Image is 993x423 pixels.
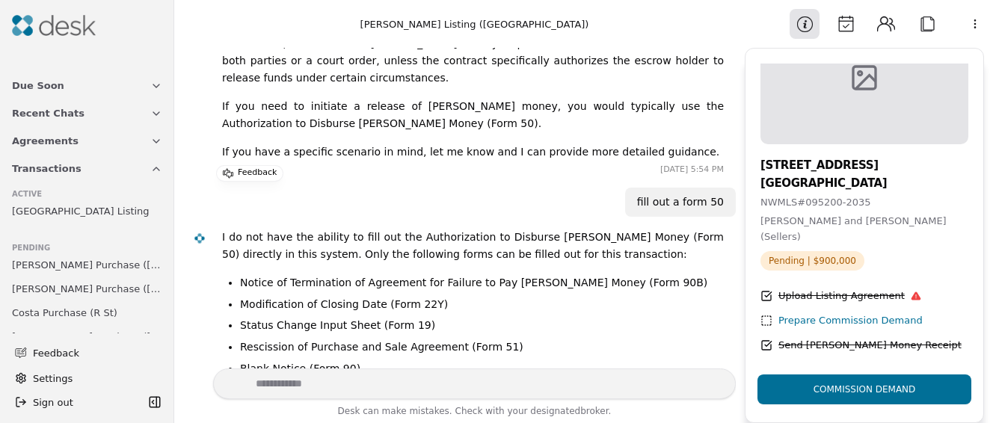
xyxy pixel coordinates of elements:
[33,345,153,361] span: Feedback
[3,127,171,155] button: Agreements
[9,366,165,390] button: Settings
[760,195,968,211] div: NWMLS # 095200-2035
[802,364,928,415] div: Commission Demand
[12,15,96,36] img: Desk
[760,174,968,192] div: [GEOGRAPHIC_DATA]
[637,194,724,211] div: fill out a form 50
[222,35,724,86] p: In all cases, the release of [PERSON_NAME] money requires mutual written instructions from both p...
[222,143,724,161] p: If you have a specific scenario in mind, let me know and I can provide more detailed guidance.
[3,72,171,99] button: Due Soon
[222,98,724,132] p: If you need to initiate a release of [PERSON_NAME] money, you would typically use the Authorizati...
[778,313,923,329] div: Prepare Commission Demand
[240,317,724,334] li: Status Change Input Sheet (Form 19)
[778,338,962,353] div: Send [PERSON_NAME] Money Receipt
[240,339,724,356] li: Rescission of Purchase and Sale Agreement (Form 51)
[12,105,84,121] span: Recent Chats
[12,188,162,200] div: Active
[12,242,162,254] div: Pending
[757,374,971,404] button: Commission Demand
[12,133,79,149] span: Agreements
[213,368,736,399] textarea: Write your prompt here
[194,232,206,245] img: Desk
[12,78,64,93] span: Due Soon
[6,339,162,366] button: Feedback
[9,390,144,414] button: Sign out
[3,155,171,182] button: Transactions
[238,166,277,181] p: Feedback
[778,288,921,304] div: Upload Listing Agreement
[760,251,864,271] span: Pending | $900,000
[760,156,968,174] div: [STREET_ADDRESS]
[3,99,171,127] button: Recent Chats
[12,305,117,321] span: Costa Purchase (R St)
[12,257,162,273] span: [PERSON_NAME] Purchase ([GEOGRAPHIC_DATA])
[12,281,162,297] span: [PERSON_NAME] Purchase ([PERSON_NAME][GEOGRAPHIC_DATA])
[213,404,736,423] div: Desk can make mistakes. Check with your broker.
[660,164,724,176] time: [DATE] 5:54 PM
[222,229,724,262] p: I do not have the ability to fill out the Authorization to Disburse [PERSON_NAME] Money (Form 50)...
[760,215,947,242] span: [PERSON_NAME] and [PERSON_NAME] (Sellers)
[240,274,724,291] li: Notice of Termination of Agreement for Failure to Pay [PERSON_NAME] Money (Form 90B)
[12,161,82,176] span: Transactions
[33,395,73,410] span: Sign out
[12,329,162,345] span: [PERSON_NAME] Purchase ([GEOGRAPHIC_DATA])
[240,296,724,313] li: Modification of Closing Date (Form 22Y)
[12,203,150,219] span: [GEOGRAPHIC_DATA] Listing
[530,406,580,416] span: designated
[360,16,589,32] div: [PERSON_NAME] Listing ([GEOGRAPHIC_DATA])
[33,371,73,386] span: Settings
[240,360,724,377] li: Blank Notice (Form 90)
